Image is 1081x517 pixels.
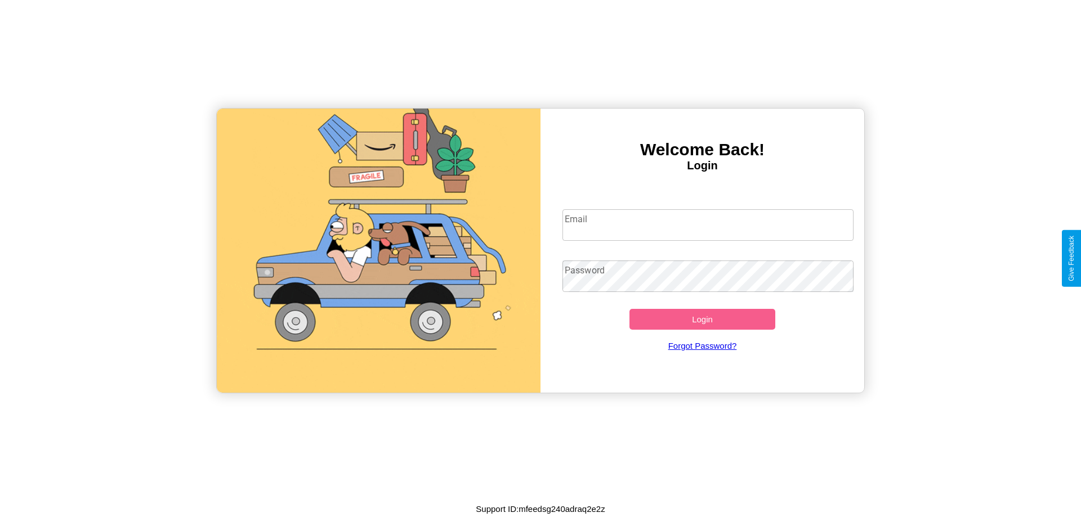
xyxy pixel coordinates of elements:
[540,140,864,159] h3: Welcome Back!
[1067,236,1075,281] div: Give Feedback
[540,159,864,172] h4: Login
[476,501,605,516] p: Support ID: mfeedsg240adraq2e2z
[629,309,775,330] button: Login
[217,109,540,393] img: gif
[557,330,848,362] a: Forgot Password?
